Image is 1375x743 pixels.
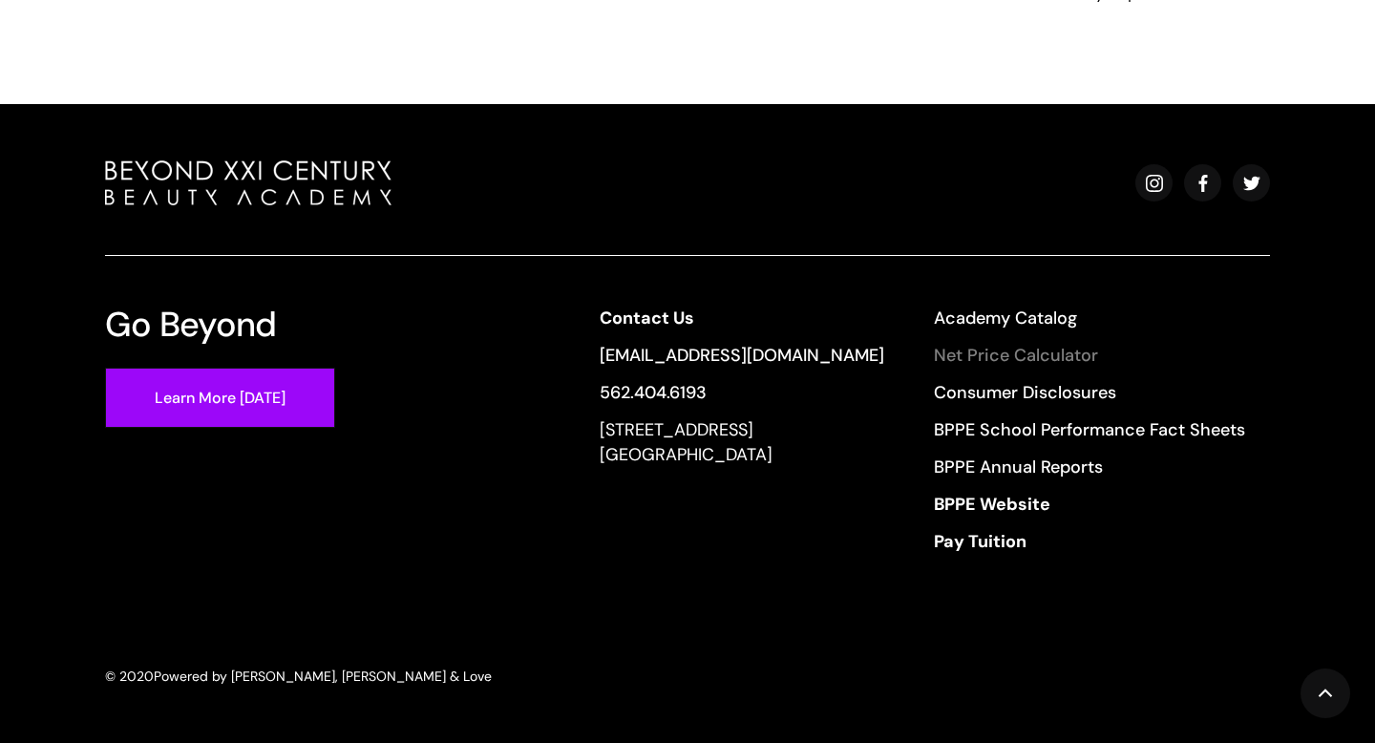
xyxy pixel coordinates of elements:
[154,666,492,687] div: Powered by [PERSON_NAME], [PERSON_NAME] & Love
[934,380,1245,405] a: Consumer Disclosures
[600,380,884,405] a: 562.404.6193
[934,493,1050,516] strong: BPPE Website
[934,417,1245,442] a: BPPE School Performance Fact Sheets
[105,306,277,343] h3: Go Beyond
[600,343,884,368] a: [EMAIL_ADDRESS][DOMAIN_NAME]
[934,529,1245,554] a: Pay Tuition
[934,455,1245,479] a: BPPE Annual Reports
[105,160,391,205] img: beyond beauty logo
[934,530,1026,553] strong: Pay Tuition
[934,492,1245,517] a: BPPE Website
[600,306,884,330] a: Contact Us
[105,666,154,687] div: © 2020
[105,368,335,428] a: Learn More [DATE]
[934,306,1245,330] a: Academy Catalog
[600,307,694,329] strong: Contact Us
[934,343,1245,368] a: Net Price Calculator
[600,417,884,467] div: [STREET_ADDRESS] [GEOGRAPHIC_DATA]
